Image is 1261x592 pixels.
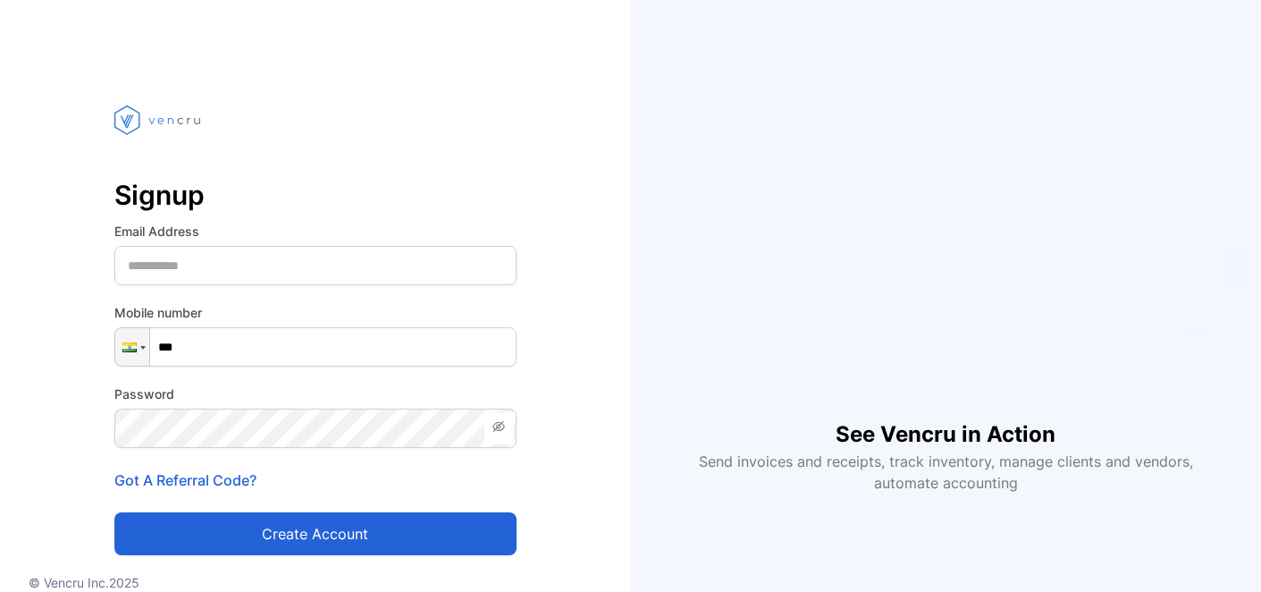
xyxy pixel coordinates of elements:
label: Email Address [114,222,517,241]
p: Signup [114,173,517,216]
h1: See Vencru in Action [836,390,1055,451]
img: vencru logo [114,72,204,168]
div: India: + 91 [115,328,149,366]
p: Send invoices and receipts, track inventory, manage clients and vendors, automate accounting [688,451,1203,494]
p: Got A Referral Code? [114,469,517,491]
button: Create account [114,512,517,555]
iframe: YouTube video player [694,98,1198,390]
label: Password [114,385,517,403]
label: Mobile number [114,303,517,322]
